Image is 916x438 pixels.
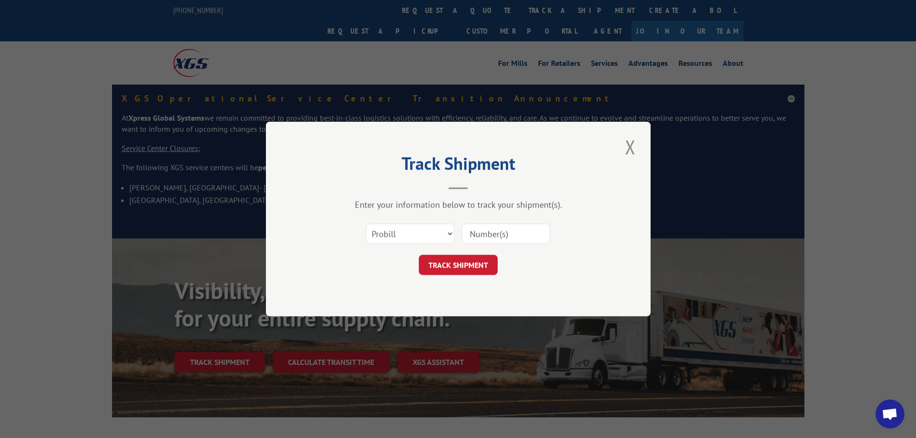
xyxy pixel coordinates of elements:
h2: Track Shipment [314,157,602,175]
button: TRACK SHIPMENT [419,255,498,275]
input: Number(s) [462,224,550,244]
button: Close modal [622,134,639,160]
div: Enter your information below to track your shipment(s). [314,199,602,210]
a: Open chat [876,400,904,428]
